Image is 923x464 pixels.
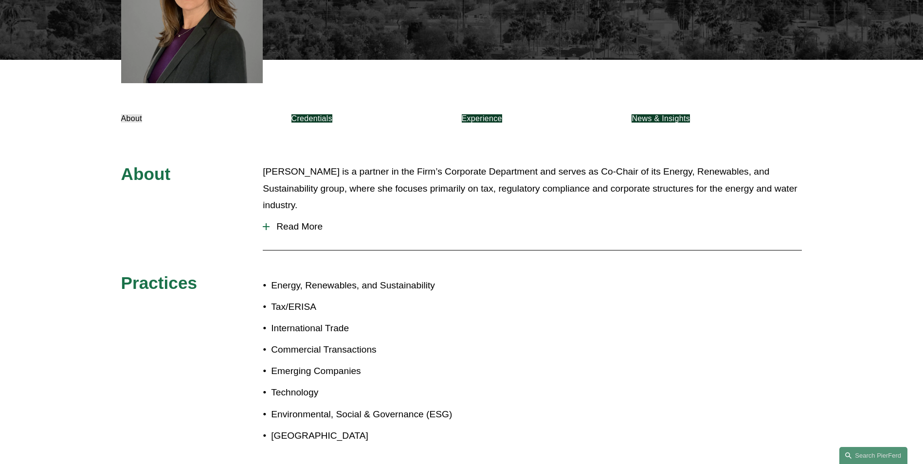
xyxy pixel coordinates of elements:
[270,221,802,232] span: Read More
[632,114,690,123] a: News & Insights
[291,114,332,123] a: Credentials
[462,114,502,123] a: Experience
[271,299,490,316] p: Tax/ERISA
[121,164,171,183] span: About
[263,163,802,214] p: [PERSON_NAME] is a partner in the Firm’s Corporate Department and serves as Co-Chair of its Energ...
[839,447,907,464] a: Search this site
[271,277,490,294] p: Energy, Renewables, and Sustainability
[271,363,490,380] p: Emerging Companies
[271,406,490,423] p: Environmental, Social & Governance (ESG)
[271,341,490,358] p: Commercial Transactions
[263,214,802,239] button: Read More
[121,273,198,292] span: Practices
[271,428,490,445] p: [GEOGRAPHIC_DATA]
[271,384,490,401] p: Technology
[121,114,142,123] a: About
[271,320,490,337] p: International Trade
